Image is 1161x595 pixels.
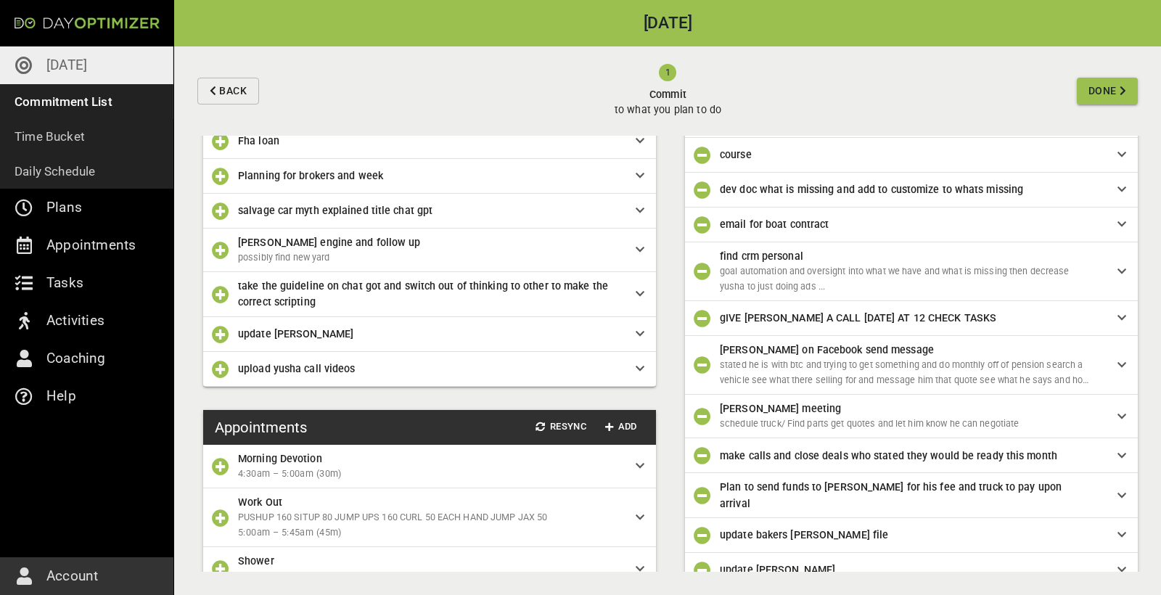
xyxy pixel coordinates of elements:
[720,403,841,414] span: [PERSON_NAME] meeting
[203,194,656,229] div: salvage car myth explained title chat gpt
[720,312,996,324] span: gIVE [PERSON_NAME] A CALL [DATE] AT 12 CHECK TASKS
[197,78,259,104] button: Back
[685,242,1138,301] div: find crm personalgoal automation and oversight into what we have and what is missing then decreas...
[46,565,98,588] p: Account
[238,512,547,522] span: PUSHUP 160 SITUP 80 JUMP UPS 160 CURL 50 EACH HAND JUMP JAX 50
[598,416,644,438] button: Add
[720,344,934,356] span: [PERSON_NAME] on Facebook send message
[720,481,1062,509] span: Plan to send funds to [PERSON_NAME] for his fee and truck to pay upon arrival
[203,124,656,159] div: Fha loan
[203,317,656,352] div: update [PERSON_NAME]
[720,564,835,575] span: update [PERSON_NAME]
[238,135,279,147] span: Fha loan
[238,280,608,308] span: take the guideline on chat got and switch out of thinking to other to make the correct scripting
[238,328,353,340] span: update [PERSON_NAME]
[536,419,586,435] span: Resync
[238,570,624,585] span: 5:45am – 6:00am (15m)
[174,15,1161,32] h2: [DATE]
[720,529,888,541] span: update bakers [PERSON_NAME] file
[46,385,76,408] p: Help
[720,266,1070,292] span: goal automation and oversight into what we have and what is missing then decrease yusha to just d...
[46,234,136,257] p: Appointments
[203,272,656,317] div: take the guideline on chat got and switch out of thinking to other to make the correct scripting
[685,301,1138,336] div: gIVE [PERSON_NAME] A CALL [DATE] AT 12 CHECK TASKS
[215,416,307,438] h3: Appointments
[203,229,656,272] div: [PERSON_NAME] engine and follow uppossibly find new yard
[530,416,592,438] button: Resync
[1088,82,1117,100] span: Done
[685,336,1138,395] div: [PERSON_NAME] on Facebook send messagestated he is with btc and trying to get something and do mo...
[685,518,1138,553] div: update bakers [PERSON_NAME] file
[685,473,1138,518] div: Plan to send funds to [PERSON_NAME] for his fee and truck to pay upon arrival
[46,347,106,370] p: Coaching
[1077,78,1138,104] button: Done
[219,82,247,100] span: Back
[238,237,420,248] span: [PERSON_NAME] engine and follow up
[15,161,96,181] p: Daily Schedule
[685,173,1138,208] div: dev doc what is missing and add to customize to whats missing
[604,419,639,435] span: Add
[238,467,624,482] span: 4:30am – 5:00am (30m)
[203,488,656,547] div: Work OutPUSHUP 160 SITUP 80 JUMP UPS 160 CURL 50 EACH HAND JUMP JAX 505:00am – 5:45am (45m)
[720,450,1057,461] span: make calls and close deals who stated they would be ready this month
[720,149,752,160] span: course
[720,218,829,230] span: email for boat contract
[203,445,656,488] div: Morning Devotion4:30am – 5:00am (30m)
[685,553,1138,588] div: update [PERSON_NAME]
[15,91,112,112] p: Commitment List
[46,196,82,219] p: Plans
[238,496,282,508] span: Work Out
[685,438,1138,473] div: make calls and close deals who stated they would be ready this month
[615,102,721,118] p: to what you plan to do
[238,555,274,567] span: Shower
[685,138,1138,173] div: course
[46,309,104,332] p: Activities
[238,205,432,216] span: salvage car myth explained title chat gpt
[203,159,656,194] div: Planning for brokers and week
[203,352,656,387] div: upload yusha call videos
[685,395,1138,438] div: [PERSON_NAME] meetingschedule truck/ Find parts get quotes and let him know he can negotiate
[238,170,383,181] span: Planning for brokers and week
[15,126,85,147] p: Time Bucket
[238,363,355,374] span: upload yusha call videos
[238,525,624,541] span: 5:00am – 5:45am (45m)
[665,67,670,78] text: 1
[720,250,803,262] span: find crm personal
[720,359,1089,401] span: stated he is with btc and trying to get something and do monthly off of pension search a vehicle ...
[15,17,160,29] img: Day Optimizer
[46,271,83,295] p: Tasks
[720,184,1023,195] span: dev doc what is missing and add to customize to whats missing
[265,46,1071,136] button: Committo what you plan to do
[720,418,1019,429] span: schedule truck/ Find parts get quotes and let him know he can negotiate
[615,87,721,102] span: Commit
[46,54,87,77] p: [DATE]
[685,208,1138,242] div: email for boat contract
[238,453,322,464] span: Morning Devotion
[203,547,656,591] div: Shower5:45am – 6:00am (15m)
[238,252,330,263] span: possibly find new yard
